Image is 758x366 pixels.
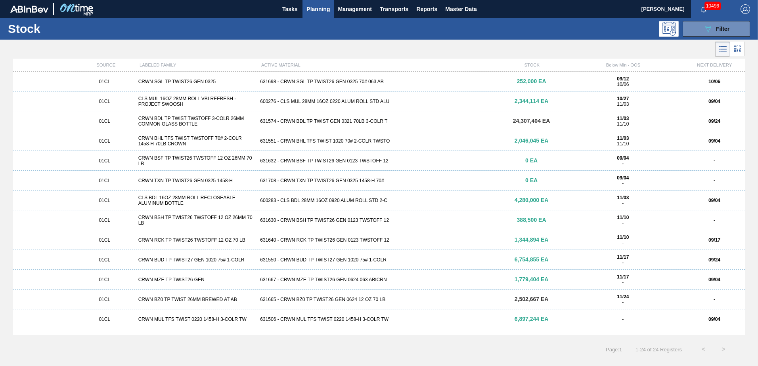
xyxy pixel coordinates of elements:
[135,178,257,183] div: CRWN TXN TP TWIST26 GEN 0325 1458-H
[716,26,729,32] span: Filter
[257,99,501,104] div: 600276 - CLS MUL 28MM 16OZ 0220 ALUM ROLL STD ALU
[416,4,437,14] span: Reports
[135,316,257,322] div: CRWN MUL TFS TWIST 0220 1458-H 3-COLR TW
[135,116,257,127] div: CRWN BDL TP TWIST TWSTOFF 3-COLR 26MM COMMON GLASS BOTTLE
[257,257,501,263] div: 631550 - CRWN BUD TP TWIST27 GEN 1020 75# 1-COLR
[135,237,257,243] div: CRWN RCK TP TWIST26 TWSTOFF 12 OZ 70 LB
[515,316,549,322] span: 6,897,244 EA
[515,256,549,263] span: 6,754,855 EA
[515,98,549,104] span: 2,344,114 EA
[622,220,624,226] span: -
[258,63,502,67] div: ACTIVE MATERIAL
[515,197,549,203] span: 4,280,000 EA
[99,257,110,263] span: 01CL
[99,138,110,144] span: 01CL
[99,217,110,223] span: 01CL
[99,316,110,322] span: 01CL
[513,118,550,124] span: 24,307,404 EA
[715,42,730,57] div: List Vision
[99,237,110,243] span: 01CL
[714,178,715,183] strong: -
[515,296,549,302] span: 2,502,667 EA
[10,6,48,13] img: TNhmsLtSVTkK8tSr43FrP2fwEKptu5GPRR3wAAAABJRU5ErkJggg==
[257,217,501,223] div: 631630 - CRWN BSH TP TWIST26 GEN 0123 TWSTOFF 12
[714,217,715,223] strong: -
[136,63,258,67] div: LABELED FAMILY
[617,135,629,141] strong: 11/03
[684,63,745,67] div: NEXT DELIVERY
[617,274,629,280] strong: 11/17
[606,347,622,353] span: Page : 1
[380,4,408,14] span: Transports
[257,138,501,144] div: 631551 - CRWN BHL TFS TWIST 1020 70# 2-COLR TWSTO
[617,96,629,101] strong: 10/27
[445,4,477,14] span: Master Data
[8,24,126,33] h1: Stock
[135,215,257,226] div: CRWN BSH TP TWIST26 TWSTOFF 12 OZ 26MM 70 LB
[99,297,110,302] span: 01CL
[708,138,720,144] strong: 09/04
[622,161,624,166] span: -
[257,198,501,203] div: 600283 - CLS BDL 28MM 16OZ 0920 ALUM ROLL STD 2-C
[617,121,629,127] span: 11/10
[708,118,720,124] strong: 09/24
[704,2,721,10] span: 10496
[622,316,624,322] span: -
[135,96,257,107] div: CLS MUL 16OZ 28MM ROLL VBI REFRESH - PROJECT SWOOSH
[617,155,629,161] strong: 09/04
[135,195,257,206] div: CLS BDL 16OZ 28MM ROLL RECLOSEABLE ALUMINUM BOTTLE
[135,297,257,302] div: CRWN BZ0 TP TWIST 26MM BREWED AT AB
[714,297,715,302] strong: -
[708,99,720,104] strong: 09/04
[135,155,257,166] div: CRWN BSF TP TWIST26 TWSTOFF 12 OZ 26MM 70 LB
[617,101,629,107] span: 11/03
[714,158,715,164] strong: -
[99,158,110,164] span: 01CL
[708,316,720,322] strong: 09/04
[617,76,629,82] strong: 09/12
[135,257,257,263] div: CRWN BUD TP TWIST27 GEN 1020 75# 1-COLR
[502,63,562,67] div: STOCK
[622,240,624,246] span: -
[708,198,720,203] strong: 09/04
[617,234,629,240] strong: 11/10
[730,42,745,57] div: Card Vision
[257,118,501,124] div: 631574 - CRWN BDL TP TWIST GEN 0321 70LB 3-COLR T
[257,316,501,322] div: 631506 - CRWN MUL TFS TWIST 0220 1458-H 3-COLR TW
[135,79,257,84] div: CRWN SGL TP TWIST26 GEN 0325
[617,215,629,220] strong: 11/10
[714,339,733,359] button: >
[257,178,501,183] div: 631708 - CRWN TXN TP TWIST26 GEN 0325 1458-H 70#
[99,79,110,84] span: 01CL
[99,198,110,203] span: 01CL
[617,141,629,147] span: 11/10
[525,177,538,183] span: 0 EA
[694,339,714,359] button: <
[515,137,549,144] span: 2,046,045 EA
[257,79,501,84] div: 631698 - CRWN SGL TP TWIST26 GEN 0325 70# 063 AB
[281,4,299,14] span: Tasks
[257,277,501,282] div: 631667 - CRWN MZE TP TWIST26 GEN 0624 063 ABICRN
[257,158,501,164] div: 631632 - CRWN BSF TP TWIST26 GEN 0123 TWSTOFF 12
[517,78,546,84] span: 252,000 EA
[708,79,720,84] strong: 10/06
[617,294,629,299] strong: 11/24
[257,237,501,243] div: 631640 - CRWN RCK TP TWIST26 GEN 0123 TWSTOFF 12
[135,135,257,147] div: CRWN BHL TFS TWIST TWSTOFF 70# 2-COLR 1458-H 70LB CROWN
[99,178,110,183] span: 01CL
[617,254,629,260] strong: 11/17
[683,21,750,37] button: Filter
[99,99,110,104] span: 01CL
[257,297,501,302] div: 631665 - CRWN BZ0 TP TWIST26 GEN 0624 12 OZ 70 LB
[99,277,110,282] span: 01CL
[338,4,372,14] span: Management
[622,181,624,186] span: -
[617,175,629,181] strong: 09/04
[563,63,684,67] div: Below Min - OOS
[99,118,110,124] span: 01CL
[617,82,629,87] span: 10/06
[634,347,682,353] span: 1 - 24 of 24 Registers
[515,236,549,243] span: 1,344,894 EA
[622,260,624,265] span: -
[135,277,257,282] div: CRWN MZE TP TWIST26 GEN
